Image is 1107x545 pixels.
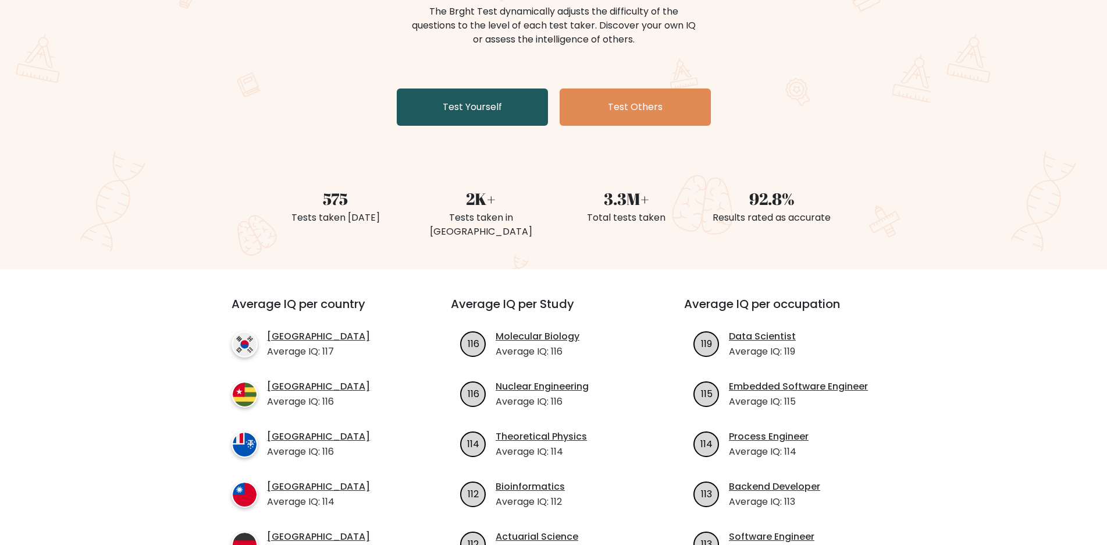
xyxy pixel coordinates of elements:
a: Process Engineer [729,430,809,444]
p: Average IQ: 119 [729,345,796,359]
p: Average IQ: 116 [496,395,589,409]
p: Average IQ: 115 [729,395,868,409]
img: country [232,431,258,458]
a: Molecular Biology [496,330,579,344]
div: 3.3M+ [561,186,692,211]
text: 115 [701,387,713,400]
div: 92.8% [706,186,838,211]
a: Data Scientist [729,330,796,344]
p: Average IQ: 116 [267,395,370,409]
a: [GEOGRAPHIC_DATA] [267,380,370,394]
p: Average IQ: 116 [496,345,579,359]
text: 119 [701,337,712,350]
text: 116 [468,387,479,400]
img: country [232,482,258,508]
div: The Brght Test dynamically adjusts the difficulty of the questions to the level of each test take... [408,5,699,47]
a: Bioinformatics [496,480,565,494]
a: Backend Developer [729,480,820,494]
text: 114 [700,437,713,450]
a: [GEOGRAPHIC_DATA] [267,330,370,344]
p: Average IQ: 114 [267,495,370,509]
a: [GEOGRAPHIC_DATA] [267,480,370,494]
text: 112 [468,487,479,500]
p: Average IQ: 112 [496,495,565,509]
img: country [232,331,258,358]
a: [GEOGRAPHIC_DATA] [267,530,370,544]
h3: Average IQ per country [232,297,409,325]
a: Software Engineer [729,530,814,544]
text: 116 [468,337,479,350]
p: Average IQ: 113 [729,495,820,509]
h3: Average IQ per occupation [684,297,889,325]
a: Embedded Software Engineer [729,380,868,394]
h3: Average IQ per Study [451,297,656,325]
div: 575 [270,186,401,211]
div: Tests taken in [GEOGRAPHIC_DATA] [415,211,547,239]
a: [GEOGRAPHIC_DATA] [267,430,370,444]
a: Theoretical Physics [496,430,587,444]
text: 113 [701,487,712,500]
p: Average IQ: 116 [267,445,370,459]
p: Average IQ: 114 [496,445,587,459]
div: Total tests taken [561,211,692,225]
a: Test Others [560,89,711,126]
a: Actuarial Science [496,530,578,544]
a: Nuclear Engineering [496,380,589,394]
p: Average IQ: 114 [729,445,809,459]
img: country [232,381,258,408]
a: Test Yourself [397,89,548,126]
p: Average IQ: 117 [267,345,370,359]
text: 114 [467,437,479,450]
div: 2K+ [415,186,547,211]
div: Tests taken [DATE] [270,211,401,225]
div: Results rated as accurate [706,211,838,225]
